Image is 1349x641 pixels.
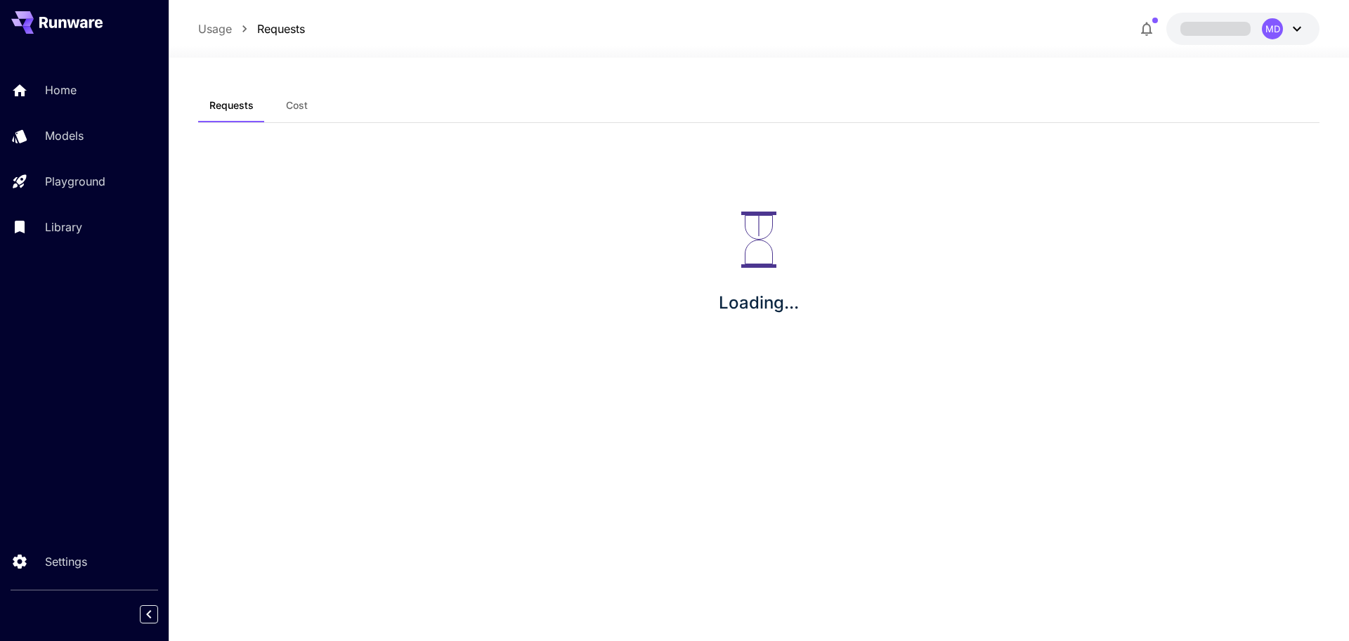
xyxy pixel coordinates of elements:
[198,20,232,37] a: Usage
[719,290,799,316] p: Loading...
[45,82,77,98] p: Home
[286,99,308,112] span: Cost
[45,173,105,190] p: Playground
[140,605,158,623] button: Collapse sidebar
[257,20,305,37] a: Requests
[1262,18,1283,39] div: MD
[209,99,254,112] span: Requests
[45,127,84,144] p: Models
[198,20,305,37] nav: breadcrumb
[1166,13,1319,45] button: MD
[150,602,169,627] div: Collapse sidebar
[45,219,82,235] p: Library
[45,553,87,570] p: Settings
